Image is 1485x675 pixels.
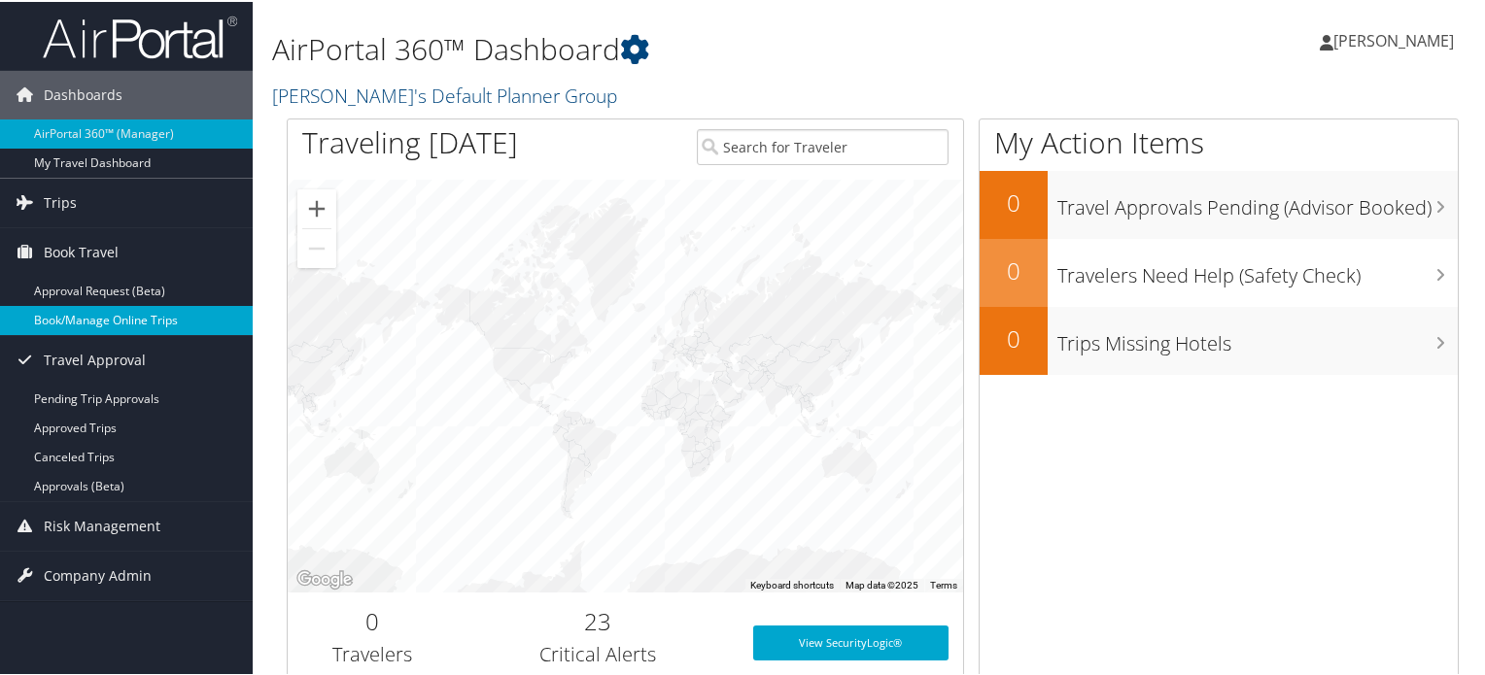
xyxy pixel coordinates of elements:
h3: Critical Alerts [471,639,724,666]
a: Open this area in Google Maps (opens a new window) [293,565,357,591]
h2: 23 [471,603,724,636]
a: 0Travel Approvals Pending (Advisor Booked) [980,169,1458,237]
a: 0Travelers Need Help (Safety Check) [980,237,1458,305]
button: Zoom out [297,227,336,266]
input: Search for Traveler [697,127,950,163]
img: airportal-logo.png [43,13,237,58]
span: [PERSON_NAME] [1333,28,1454,50]
span: Risk Management [44,500,160,549]
a: View SecurityLogic® [753,624,950,658]
a: [PERSON_NAME] [1320,10,1473,68]
a: 0Trips Missing Hotels [980,305,1458,373]
span: Dashboards [44,69,122,118]
span: Company Admin [44,550,152,598]
h2: 0 [980,321,1048,354]
button: Keyboard shortcuts [750,577,834,591]
h2: 0 [980,185,1048,218]
span: Book Travel [44,226,119,275]
h2: 0 [302,603,442,636]
a: [PERSON_NAME]'s Default Planner Group [272,81,622,107]
button: Zoom in [297,187,336,226]
h2: 0 [980,253,1048,286]
h3: Travel Approvals Pending (Advisor Booked) [1057,183,1458,219]
h1: AirPortal 360™ Dashboard [272,27,1073,68]
a: Terms (opens in new tab) [930,578,957,589]
h1: Traveling [DATE] [302,120,518,161]
h1: My Action Items [980,120,1458,161]
h3: Trips Missing Hotels [1057,319,1458,355]
h3: Travelers [302,639,442,666]
span: Travel Approval [44,334,146,383]
img: Google [293,565,357,591]
span: Map data ©2025 [846,578,918,589]
span: Trips [44,177,77,225]
h3: Travelers Need Help (Safety Check) [1057,251,1458,287]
